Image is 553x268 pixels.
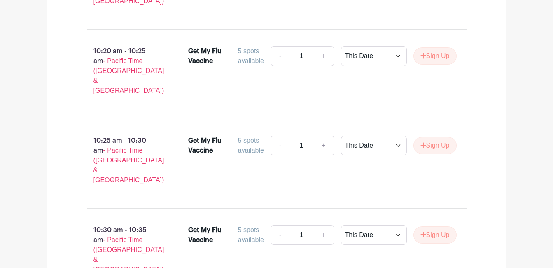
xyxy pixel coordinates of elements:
a: - [271,136,289,155]
a: + [313,46,334,66]
div: Get My Flu Vaccine [188,225,245,245]
button: Sign Up [413,137,457,154]
p: 10:25 am - 10:30 am [74,132,175,188]
a: + [313,225,334,245]
span: - Pacific Time ([GEOGRAPHIC_DATA] & [GEOGRAPHIC_DATA]) [93,147,164,183]
button: Sign Up [413,226,457,244]
p: 10:20 am - 10:25 am [74,43,175,99]
button: Sign Up [413,47,457,65]
span: - Pacific Time ([GEOGRAPHIC_DATA] & [GEOGRAPHIC_DATA]) [93,57,164,94]
div: Get My Flu Vaccine [188,136,245,155]
div: Get My Flu Vaccine [188,46,245,66]
a: - [271,225,289,245]
div: 5 spots available [238,46,264,66]
a: - [271,46,289,66]
a: + [313,136,334,155]
div: 5 spots available [238,136,264,155]
div: 5 spots available [238,225,264,245]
